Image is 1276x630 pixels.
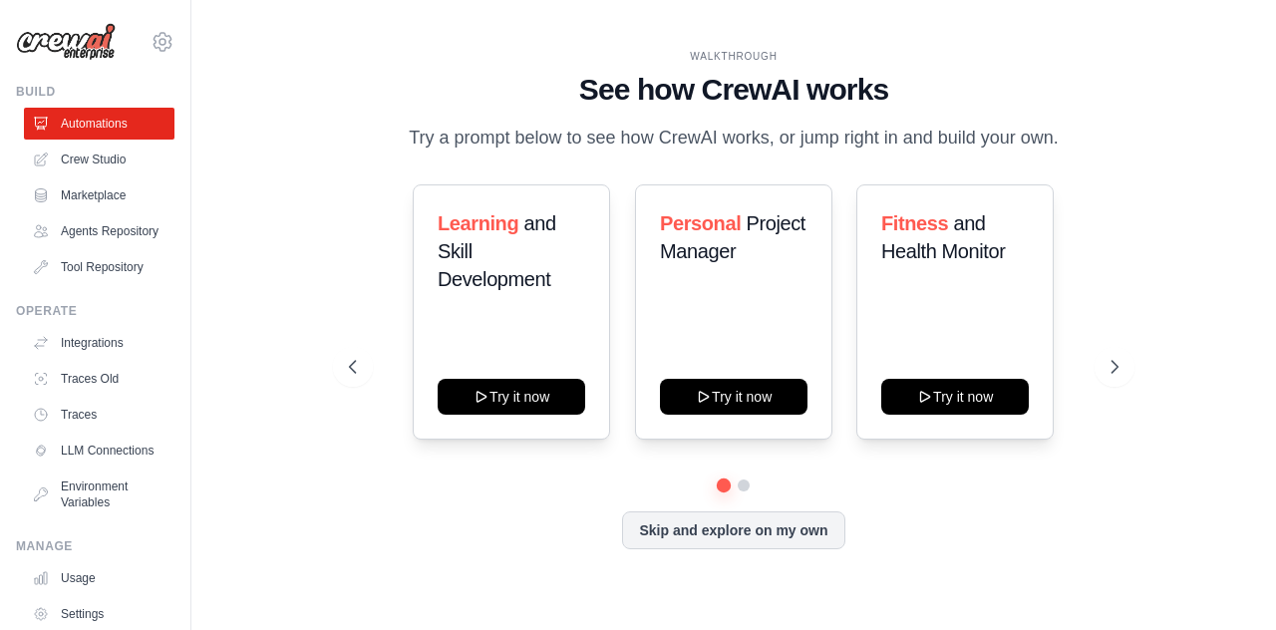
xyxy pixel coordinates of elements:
a: Integrations [24,327,174,359]
span: Project Manager [660,212,805,262]
a: LLM Connections [24,435,174,467]
p: Try a prompt below to see how CrewAI works, or jump right in and build your own. [399,124,1069,153]
span: Fitness [881,212,948,234]
button: Try it now [438,379,585,415]
span: and Skill Development [438,212,556,290]
a: Marketplace [24,179,174,211]
a: Environment Variables [24,471,174,518]
button: Skip and explore on my own [622,511,844,549]
a: Traces Old [24,363,174,395]
button: Try it now [660,379,807,415]
a: Usage [24,562,174,594]
button: Try it now [881,379,1029,415]
div: WALKTHROUGH [349,49,1117,64]
a: Settings [24,598,174,630]
div: Build [16,84,174,100]
div: Operate [16,303,174,319]
a: Traces [24,399,174,431]
a: Automations [24,108,174,140]
span: Personal [660,212,741,234]
span: Learning [438,212,518,234]
img: Logo [16,23,116,61]
div: Manage [16,538,174,554]
a: Crew Studio [24,144,174,175]
a: Agents Repository [24,215,174,247]
h1: See how CrewAI works [349,72,1117,108]
a: Tool Repository [24,251,174,283]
